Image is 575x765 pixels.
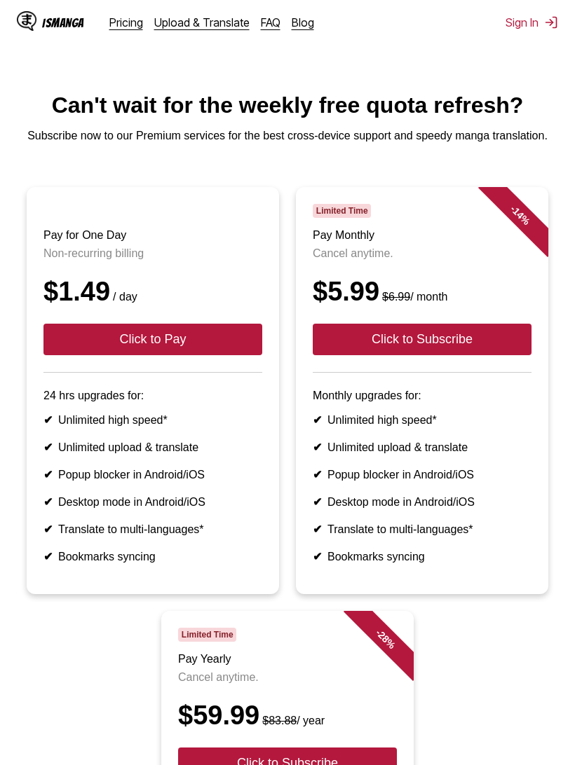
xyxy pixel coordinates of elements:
[178,701,397,731] div: $59.99
[43,390,262,402] p: 24 hrs upgrades for:
[43,414,53,426] b: ✔
[43,551,53,563] b: ✔
[313,551,322,563] b: ✔
[313,441,532,454] li: Unlimited upload & translate
[313,413,532,427] li: Unlimited high speed*
[43,468,262,481] li: Popup blocker in Android/iOS
[17,11,109,34] a: IsManga LogoIsManga
[262,715,297,726] s: $83.88
[313,496,322,508] b: ✔
[344,597,428,681] div: - 28 %
[313,468,532,481] li: Popup blocker in Android/iOS
[313,229,532,242] h3: Pay Monthly
[313,523,322,535] b: ✔
[43,247,262,260] p: Non-recurring billing
[11,130,564,142] p: Subscribe now to our Premium services for the best cross-device support and speedy manga translat...
[313,495,532,509] li: Desktop mode in Android/iOS
[43,523,262,536] li: Translate to multi-languages*
[43,523,53,535] b: ✔
[506,15,558,29] button: Sign In
[154,15,250,29] a: Upload & Translate
[43,413,262,427] li: Unlimited high speed*
[110,291,137,303] small: / day
[43,469,53,481] b: ✔
[178,653,397,666] h3: Pay Yearly
[313,247,532,260] p: Cancel anytime.
[43,495,262,509] li: Desktop mode in Android/iOS
[178,628,236,642] span: Limited Time
[313,324,532,355] button: Click to Subscribe
[313,523,532,536] li: Translate to multi-languages*
[17,11,36,31] img: IsManga Logo
[478,173,562,257] div: - 14 %
[43,550,262,563] li: Bookmarks syncing
[313,550,532,563] li: Bookmarks syncing
[109,15,143,29] a: Pricing
[259,715,325,726] small: / year
[43,496,53,508] b: ✔
[43,441,262,454] li: Unlimited upload & translate
[42,16,84,29] div: IsManga
[313,441,322,453] b: ✔
[292,15,314,29] a: Blog
[261,15,280,29] a: FAQ
[178,671,397,684] p: Cancel anytime.
[313,277,532,307] div: $5.99
[544,15,558,29] img: Sign out
[43,324,262,355] button: Click to Pay
[313,414,322,426] b: ✔
[43,441,53,453] b: ✔
[313,390,532,402] p: Monthly upgrades for:
[43,277,262,307] div: $1.49
[11,92,564,118] h1: Can't wait for the weekly free quota refresh?
[313,469,322,481] b: ✔
[379,291,447,303] small: / month
[382,291,410,303] s: $6.99
[43,229,262,242] h3: Pay for One Day
[313,204,371,218] span: Limited Time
